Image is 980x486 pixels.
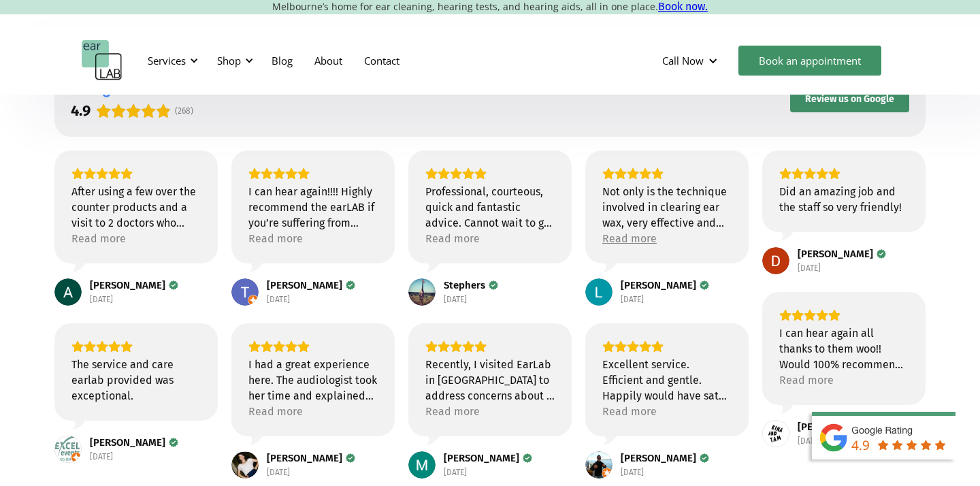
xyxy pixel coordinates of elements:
a: Contact [353,41,410,80]
div: [DATE] [798,263,821,274]
span: [PERSON_NAME] [621,279,696,291]
div: [DATE] [444,467,467,478]
a: Review by Anne Stephens [90,279,178,291]
img: Mark Edwards [54,436,82,463]
div: Verified Customer [700,453,709,463]
a: View on Google [54,436,82,463]
div: Rating: 5.0 out of 5 [602,167,732,180]
div: Read more [779,372,834,388]
div: Verified Customer [877,249,886,259]
div: Rating: 5.0 out of 5 [248,167,378,180]
div: Verified Customer [169,438,178,447]
div: Read more [602,231,657,246]
a: View on Google [762,420,789,447]
a: View on Google [231,451,259,479]
div: Services [148,54,186,67]
a: home [82,40,122,81]
div: Rating: 5.0 out of 5 [779,309,909,321]
div: Read more [71,231,126,246]
div: Not only is the technique involved in clearing ear wax, very effective and efficient, but the pro... [602,184,732,231]
div: Call Now [662,54,704,67]
img: Monica [408,451,436,479]
div: Rating: 5.0 out of 5 [779,167,909,180]
a: About [304,41,353,80]
a: View on Google [408,278,436,306]
div: [DATE] [90,451,113,462]
div: Rating: 5.0 out of 5 [425,340,555,353]
div: [DATE] [90,294,113,305]
span: [PERSON_NAME] [267,279,342,291]
div: [DATE] [621,467,644,478]
div: Recently, I visited EarLab in [GEOGRAPHIC_DATA] to address concerns about a blocked right ear. Th... [425,357,555,404]
a: Review by Aaron Harrison [621,452,709,464]
div: Read more [425,404,480,419]
div: I had a great experience here. The audiologist took her time and explained everything to me. High... [248,357,378,404]
a: Review by Mark Edwards [90,436,178,449]
div: Rating: 5.0 out of 5 [425,167,555,180]
div: Verified Customer [523,453,532,463]
a: View on Google [585,451,612,479]
a: View on Google [54,278,82,306]
div: Shop [209,40,257,81]
div: Professional, courteous, quick and fantastic advice. Cannot wait to get some custom earbuds. [425,184,555,231]
div: Services [140,40,202,81]
img: Lauren Speer [231,451,259,479]
div: Rating: 4.9 out of 5 [71,101,171,120]
span: [PERSON_NAME] [267,452,342,464]
div: Shop [217,54,241,67]
div: Call Now [651,40,732,81]
a: Book an appointment [738,46,881,76]
span: [PERSON_NAME] [621,452,696,464]
div: [DATE] [267,467,290,478]
div: Verified Customer [489,280,498,290]
img: Kina Tam [762,420,789,447]
a: Review by Daniel Makdessi [798,248,886,260]
img: Anne Stephens [54,278,82,306]
div: Rating: 5.0 out of 5 [71,167,201,180]
span: [PERSON_NAME] [90,279,165,291]
a: Review by Tudor Nguyen [267,279,355,291]
span: [PERSON_NAME] [444,452,519,464]
div: Rating: 5.0 out of 5 [248,340,378,353]
a: Review by Lauren Speer [267,452,355,464]
a: Review by Stephers [444,279,498,291]
div: [DATE] [444,294,467,305]
div: 4.9 [71,101,91,120]
span: [PERSON_NAME] [798,421,873,433]
a: Review by Monica [444,452,532,464]
a: View on Google [585,278,612,306]
img: Lesley Hyde [585,278,612,306]
div: Verified Customer [700,280,709,290]
div: After using a few over the counter products and a visit to 2 doctors who tried using washing out ... [71,184,201,231]
span: Stephers [444,279,485,291]
div: [DATE] [267,294,290,305]
div: Verified Customer [169,280,178,290]
a: Review by Lesley Hyde [621,279,709,291]
div: I can hear again!!!! Highly recommend the earLAB if you’re suffering from BLOCKED ears. Instant r... [248,184,378,231]
img: Tudor Nguyen [231,278,259,306]
div: Excellent service. Efficient and gentle. Happily would have sat there for longer, but was done in... [602,357,732,404]
img: Daniel Makdessi [762,247,789,274]
div: Verified Customer [346,453,355,463]
div: Did an amazing job and the staff so very friendly! [779,184,909,215]
a: View on Google [408,451,436,479]
a: Review by Kina Tam [798,421,886,433]
span: (268) [175,106,193,116]
div: The service and care earlab provided was exceptional. [71,357,201,404]
div: Rating: 5.0 out of 5 [602,340,732,353]
div: Read more [248,231,303,246]
div: Read more [425,231,480,246]
button: Review us on Google [790,86,909,112]
div: [DATE] [621,294,644,305]
a: View on Google [231,278,259,306]
span: [PERSON_NAME] [90,436,165,449]
img: Aaron Harrison [585,451,612,479]
a: Blog [261,41,304,80]
a: View on Google [762,247,789,274]
div: Read more [602,404,657,419]
span: Review us on Google [805,93,894,106]
div: Verified Customer [346,280,355,290]
img: Stephers [408,278,436,306]
span: [PERSON_NAME] [798,248,873,260]
div: Read more [248,404,303,419]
